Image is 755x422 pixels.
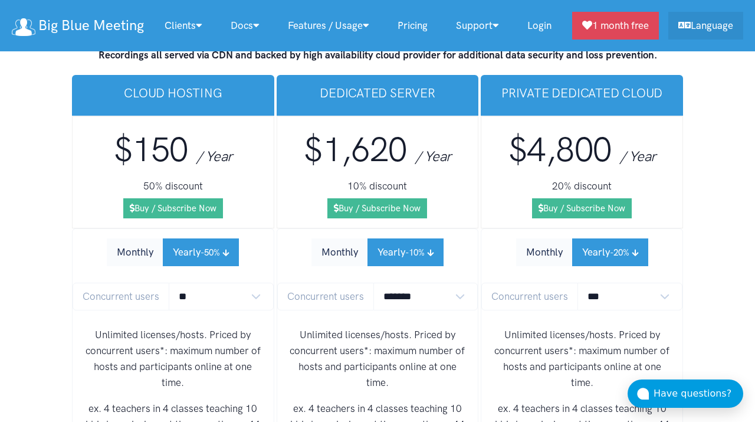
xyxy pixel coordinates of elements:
span: / Year [620,148,656,165]
small: -20% [610,247,629,258]
h3: Cloud Hosting [81,84,265,102]
h5: 10% discount [287,179,469,194]
p: Unlimited licenses/hosts. Priced by concurrent users*: maximum number of hosts and participants o... [287,327,469,391]
h5: 50% discount [82,179,264,194]
span: / Year [415,148,451,165]
button: Monthly [107,238,163,266]
a: Buy / Subscribe Now [532,198,632,218]
div: Have questions? [654,386,743,401]
div: Subscription Period [107,238,239,266]
button: Monthly [516,238,573,266]
div: Subscription Period [311,238,444,266]
p: Unlimited licenses/hosts. Priced by concurrent users*: maximum number of hosts and participants o... [491,327,673,391]
button: Monthly [311,238,368,266]
span: $4,800 [508,129,612,170]
span: $150 [114,129,188,170]
a: Big Blue Meeting [12,13,144,38]
button: Yearly-50% [163,238,239,266]
h3: Private Dedicated Cloud [490,84,674,102]
span: / Year [196,148,232,165]
a: Clients [150,13,216,38]
strong: Servers will be located in a geographic area near you. All offerings include services from high a... [86,1,669,61]
h3: Dedicated Server [286,84,470,102]
a: Docs [216,13,274,38]
span: Concurrent users [73,283,169,310]
a: Features / Usage [274,13,383,38]
small: -50% [201,247,220,258]
a: Buy / Subscribe Now [327,198,427,218]
button: Yearly-20% [572,238,648,266]
a: Buy / Subscribe Now [123,198,223,218]
button: Yearly-10% [367,238,444,266]
span: $1,620 [304,129,407,170]
p: Unlimited licenses/hosts. Priced by concurrent users*: maximum number of hosts and participants o... [82,327,264,391]
a: Login [513,13,566,38]
span: Concurrent users [277,283,374,310]
small: -10% [405,247,425,258]
h5: 20% discount [491,179,673,194]
a: 1 month free [572,12,659,40]
img: logo [12,18,35,36]
a: Pricing [383,13,442,38]
span: Concurrent users [481,283,578,310]
a: Support [442,13,513,38]
button: Have questions? [628,380,743,408]
a: Language [668,12,743,40]
div: Subscription Period [516,238,648,266]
